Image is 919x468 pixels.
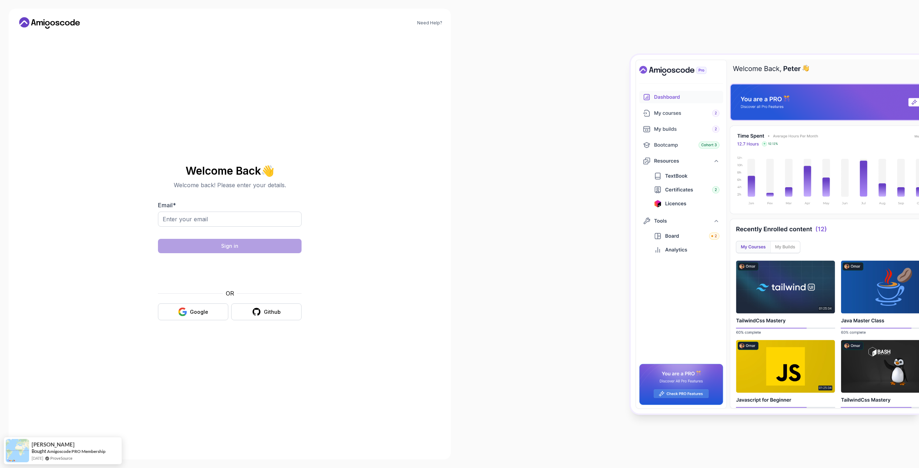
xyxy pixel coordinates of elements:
[158,239,302,253] button: Sign in
[158,303,228,320] button: Google
[32,455,43,461] span: [DATE]
[190,308,208,316] div: Google
[6,439,29,462] img: provesource social proof notification image
[264,308,281,316] div: Github
[221,242,238,250] div: Sign in
[176,257,284,285] iframe: Widget containing checkbox for hCaptcha security challenge
[47,448,106,454] a: Amigoscode PRO Membership
[17,17,82,29] a: Home link
[417,20,442,26] a: Need Help?
[231,303,302,320] button: Github
[631,55,919,413] img: Amigoscode Dashboard
[32,441,75,448] span: [PERSON_NAME]
[158,181,302,189] p: Welcome back! Please enter your details.
[32,448,46,454] span: Bought
[226,289,234,298] p: OR
[50,455,73,461] a: ProveSource
[158,212,302,227] input: Enter your email
[158,202,176,209] label: Email *
[158,165,302,176] h2: Welcome Back
[260,162,277,179] span: 👋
